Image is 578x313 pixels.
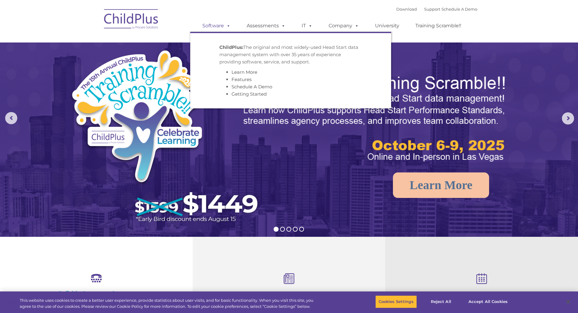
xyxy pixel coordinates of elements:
a: Schedule A Demo [441,7,477,12]
a: Assessments [241,20,292,32]
a: Software [196,20,237,32]
a: Company [323,20,365,32]
button: Cookies Settings [375,295,417,308]
span: Last name [84,40,103,45]
p: The original and most widely-used Head Start data management system with over 35 years of experie... [219,44,362,66]
button: Accept All Cookies [465,295,511,308]
h4: Reliable Customer Support [30,290,162,297]
font: | [396,7,477,12]
span: Phone number [84,65,110,70]
a: Support [424,7,440,12]
button: Reject All [422,295,460,308]
a: Learn More [232,69,257,75]
a: Learn More [393,172,489,198]
a: Schedule A Demo [232,84,272,90]
a: Getting Started [232,91,267,97]
img: ChildPlus by Procare Solutions [101,5,162,35]
a: Training Scramble!! [409,20,467,32]
a: University [369,20,405,32]
h4: Child Development Assessments in ChildPlus [223,291,355,298]
h4: Free Regional Meetings [416,291,548,298]
a: Download [396,7,417,12]
a: Features [232,77,252,82]
div: This website uses cookies to create a better user experience, provide statistics about user visit... [20,298,318,309]
strong: ChildPlus: [219,44,243,50]
button: Close [562,295,575,308]
a: IT [296,20,319,32]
